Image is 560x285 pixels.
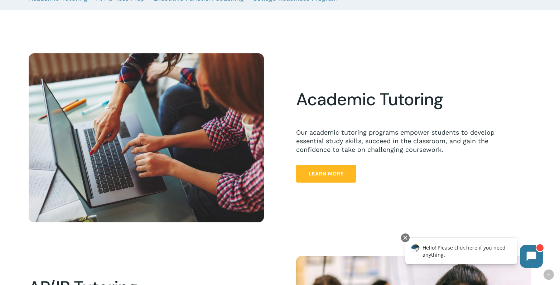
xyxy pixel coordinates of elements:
a: Learn More [296,165,356,183]
iframe: Chatbot [398,232,550,275]
span: Learn More [309,170,344,177]
h2: Academic Tutoring [296,89,513,110]
img: Academic Tutoring 3 [29,53,264,222]
p: Our academic tutoring programs empower students to develop essential study skills, succeed in the... [296,128,513,154]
